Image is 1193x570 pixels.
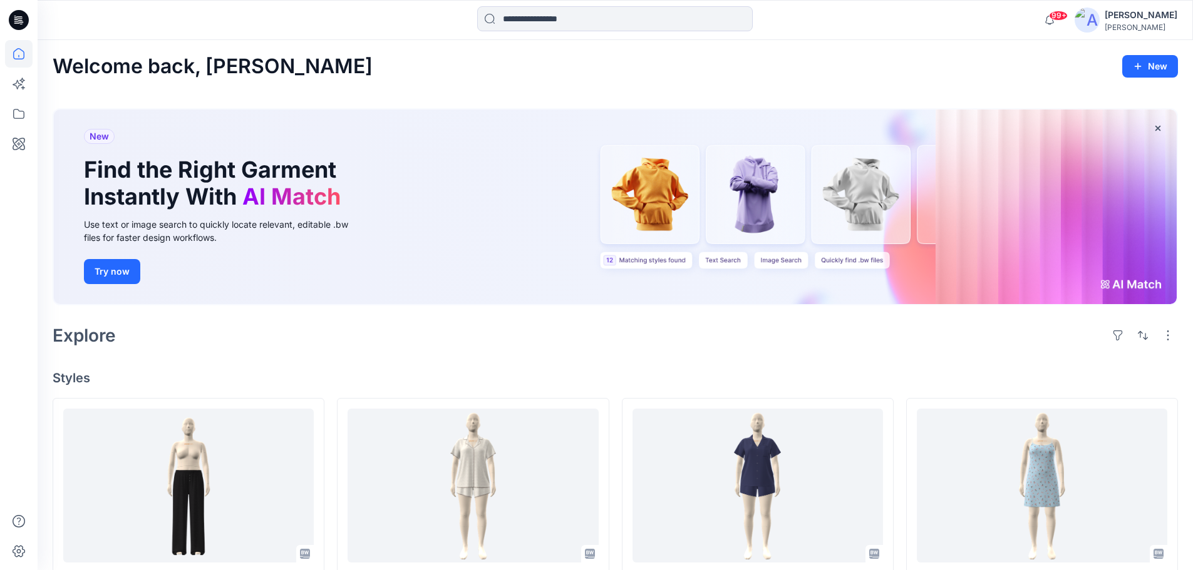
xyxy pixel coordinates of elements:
[63,409,314,563] a: WM22624_COLORWAY_REV1
[348,409,598,563] a: WM22602_Proto comment applied pattern_REV4
[633,409,883,563] a: WM22601_Proto comment applied pattern_REV5
[53,325,116,345] h2: Explore
[53,370,1178,385] h4: Styles
[1105,8,1177,23] div: [PERSON_NAME]
[53,55,373,78] h2: Welcome back, [PERSON_NAME]
[1105,23,1177,32] div: [PERSON_NAME]
[84,156,347,210] h1: Find the Right Garment Instantly With
[242,183,341,210] span: AI Match
[90,129,109,144] span: New
[1049,11,1068,21] span: 99+
[84,259,140,284] button: Try now
[84,218,366,244] div: Use text or image search to quickly locate relevant, editable .bw files for faster design workflows.
[1122,55,1178,78] button: New
[1075,8,1100,33] img: avatar
[917,409,1167,563] a: WM32604 POINTELLE SHORT CHEMISE_COLORWAY_REV2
